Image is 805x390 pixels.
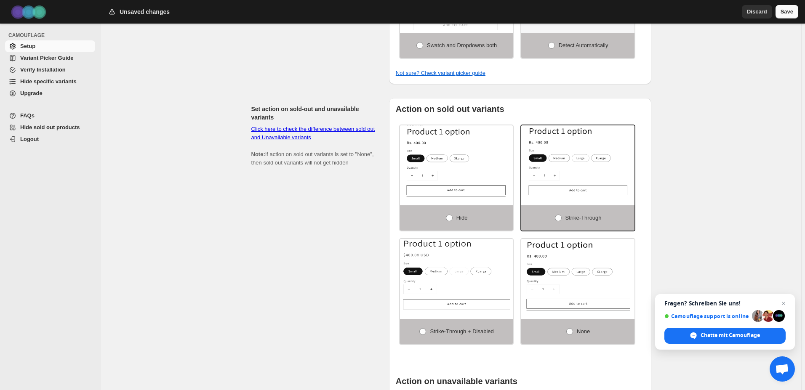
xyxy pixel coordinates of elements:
img: Strike-through [521,125,634,197]
b: Note: [251,151,265,157]
img: Strike-through + Disabled [400,239,513,310]
span: Discard [747,8,767,16]
span: Strike-through [565,215,602,221]
span: Fragen? Schreiben Sie uns! [664,300,786,307]
span: Logout [20,136,39,142]
b: Action on sold out variants [396,104,504,114]
span: Setup [20,43,35,49]
a: Click here to check the difference between sold out and Unavailable variants [251,126,375,141]
span: Verify Installation [20,66,66,73]
span: Hide [456,215,468,221]
span: Hide sold out products [20,124,80,130]
span: Camouflage support is online [664,313,749,319]
span: Strike-through + Disabled [430,328,493,334]
span: Swatch and Dropdowns both [427,42,497,48]
button: Discard [742,5,772,19]
h2: Set action on sold-out and unavailable variants [251,105,376,122]
span: Variant Picker Guide [20,55,73,61]
span: CAMOUFLAGE [8,32,97,39]
span: Upgrade [20,90,43,96]
span: None [577,328,590,334]
a: Hide specific variants [5,76,95,88]
a: Variant Picker Guide [5,52,95,64]
img: None [521,239,634,310]
span: Detect Automatically [559,42,608,48]
img: Hide [400,125,513,197]
a: Upgrade [5,88,95,99]
a: Logout [5,133,95,145]
span: Chatte mit Camouflage [701,332,760,339]
a: Hide sold out products [5,122,95,133]
span: Save [781,8,793,16]
span: Chat schließen [778,298,789,308]
span: FAQs [20,112,35,119]
span: Hide specific variants [20,78,77,85]
h2: Unsaved changes [120,8,170,16]
a: Verify Installation [5,64,95,76]
b: Action on unavailable variants [396,377,517,386]
div: Chatte mit Camouflage [664,328,786,344]
div: Chat öffnen [770,356,795,382]
span: If action on sold out variants is set to "None", then sold out variants will not get hidden [251,126,375,166]
a: Not sure? Check variant picker guide [396,70,485,76]
a: FAQs [5,110,95,122]
a: Setup [5,40,95,52]
button: Save [776,5,798,19]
